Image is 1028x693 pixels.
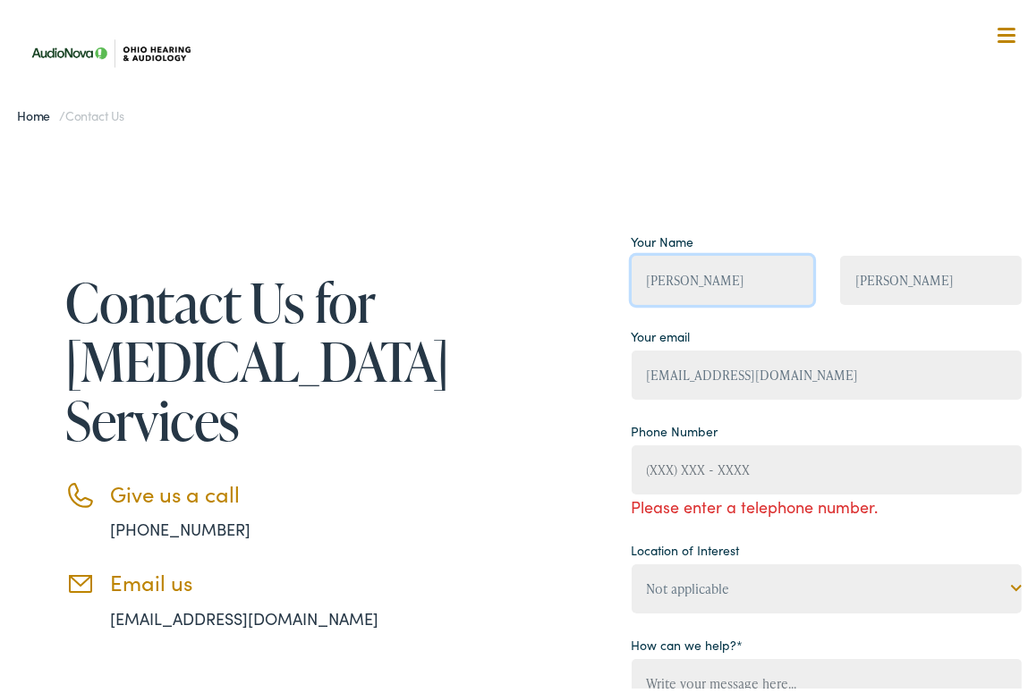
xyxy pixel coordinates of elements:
h1: Contact Us for [MEDICAL_DATA] Services [65,268,432,445]
h3: Email us [110,565,432,591]
span: Contact Us [65,102,124,120]
a: Home [17,102,59,120]
label: How can we help? [632,631,743,650]
span: / [17,102,124,120]
label: Phone Number [632,418,718,436]
label: Your email [632,323,691,342]
label: Location of Interest [632,537,740,555]
input: (XXX) XXX - XXXX [632,441,1022,490]
a: [PHONE_NUMBER] [110,513,251,536]
input: example@gmail.com [632,346,1022,395]
a: [EMAIL_ADDRESS][DOMAIN_NAME] [110,603,378,625]
label: Your Name [632,228,694,247]
span: Please enter a telephone number. [632,490,1022,514]
input: Last Name [840,251,1022,300]
h3: Give us a call [110,477,432,503]
a: What We Offer [34,72,1021,127]
input: First Name [632,251,813,300]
